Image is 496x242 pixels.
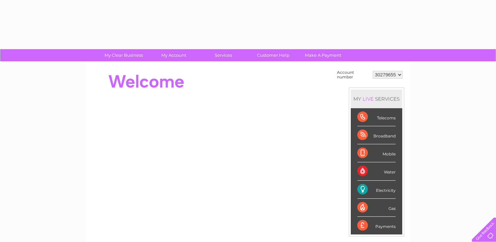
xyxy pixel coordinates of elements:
[335,69,371,81] td: Account number
[97,49,151,61] a: My Clear Business
[196,49,250,61] a: Services
[357,144,396,162] div: Mobile
[357,199,396,217] div: Gas
[357,181,396,199] div: Electricity
[361,96,375,102] div: LIVE
[351,90,402,108] div: MY SERVICES
[357,108,396,126] div: Telecoms
[357,162,396,180] div: Water
[357,126,396,144] div: Broadband
[357,217,396,234] div: Payments
[147,49,201,61] a: My Account
[246,49,300,61] a: Customer Help
[296,49,350,61] a: Make A Payment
